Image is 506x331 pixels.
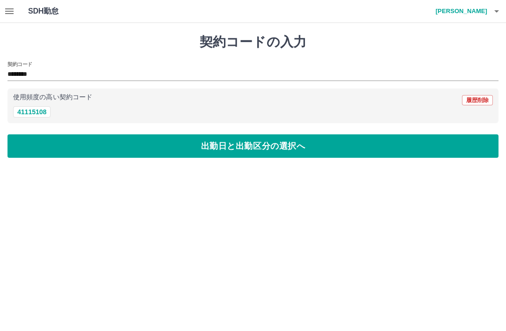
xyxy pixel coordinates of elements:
button: 出勤日と出勤区分の選択へ [7,134,499,158]
button: 履歴削除 [462,95,493,105]
button: 41115108 [13,106,51,118]
p: 使用頻度の高い契約コード [13,94,92,101]
h2: 契約コード [7,60,32,68]
h1: 契約コードの入力 [7,34,499,50]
